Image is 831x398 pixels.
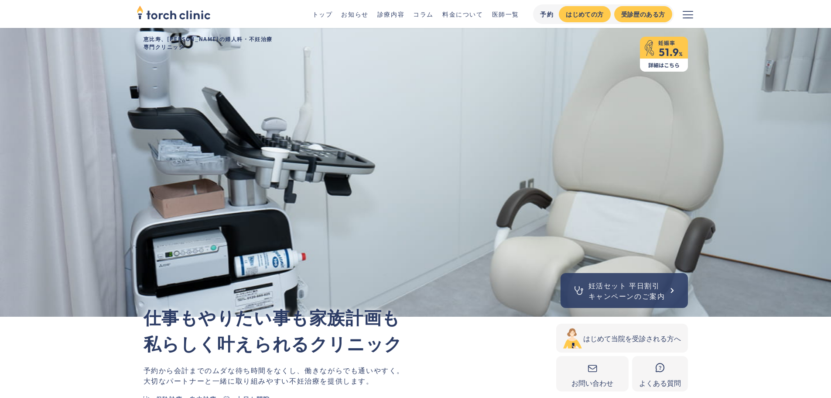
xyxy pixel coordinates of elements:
[137,6,211,22] a: home
[413,10,434,18] a: コラム
[144,365,556,386] p: 働きながらでも通いやすく。 不妊治療を提供します。
[614,6,672,22] a: 受診歴のある方
[556,356,629,391] a: お問い合わせ
[312,10,333,18] a: トップ
[137,3,211,22] img: torch clinic
[144,304,556,356] p: 仕事もやりたい事も家族計画も 私らしく叶えられるクリニック
[341,10,368,18] a: お知らせ
[621,10,665,19] div: 受診歴のある方
[639,377,681,388] div: よくある質問
[556,324,688,353] a: はじめて当院を受診される方へ
[442,10,483,18] a: 料金について
[632,356,688,391] a: よくある質問
[377,10,404,18] a: 診療内容
[540,10,554,19] div: 予約
[144,375,289,386] span: 大切なパートナーと一緒に取り組みやすい
[573,284,585,297] img: 聴診器のアイコン
[583,333,681,343] div: はじめて当院を受診される方へ
[566,10,603,19] div: はじめての方
[137,28,695,58] h1: 恵比寿、[PERSON_NAME]の婦人科・不妊治療 専門クリニック
[492,10,519,18] a: 医師一覧
[561,273,688,308] a: 妊活セット 平日割引キャンペーンのご案内
[144,365,305,375] span: 予約から会計までのムダな待ち時間をなくし、
[588,280,665,301] div: 妊活セット 平日割引 キャンペーンのご案内
[563,377,622,388] div: お問い合わせ
[559,6,610,22] a: はじめての方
